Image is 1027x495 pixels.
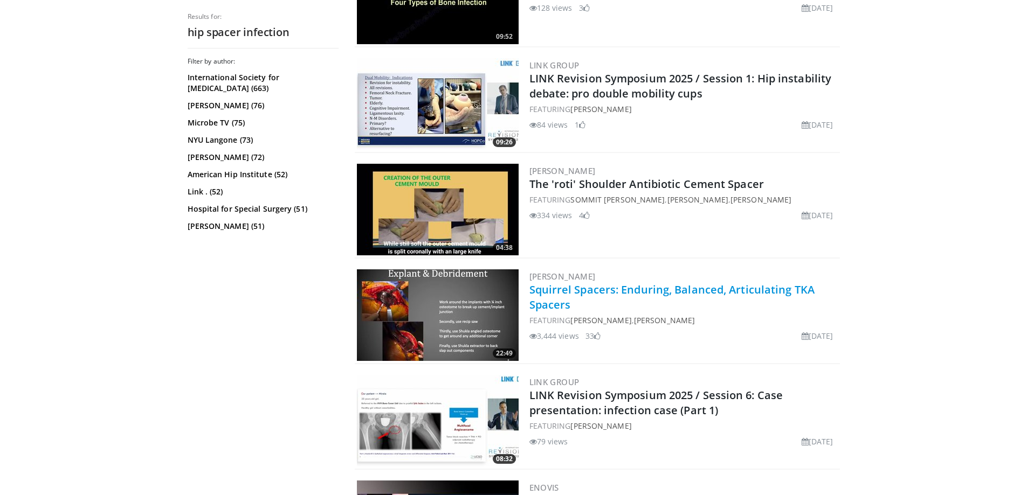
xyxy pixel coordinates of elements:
[188,12,339,21] p: Results for:
[188,186,336,197] a: Link . (52)
[357,269,519,361] a: 22:49
[493,32,516,41] span: 09:52
[188,25,339,39] h2: hip spacer infection
[529,210,573,221] li: 334 views
[188,57,339,66] h3: Filter by author:
[188,117,336,128] a: Microbe TV (75)
[802,330,833,341] li: [DATE]
[529,282,815,312] a: Squirrel Spacers: Enduring, Balanced, Articulating TKA Spacers
[529,420,838,431] div: FEATURING
[529,103,838,115] div: FEATURING
[357,269,519,361] img: 42a07a08-9996-4bcc-a6d0-8f805b00a672.300x170_q85_crop-smart_upscale.jpg
[529,436,568,447] li: 79 views
[493,454,516,464] span: 08:32
[529,165,596,176] a: [PERSON_NAME]
[575,119,585,130] li: 1
[585,330,601,341] li: 33
[634,315,695,325] a: [PERSON_NAME]
[357,375,519,466] a: 08:32
[529,377,580,387] a: LINK Group
[802,2,833,13] li: [DATE]
[529,177,764,191] a: The 'roti' Shoulder Antibiotic Cement Spacer
[493,348,516,358] span: 22:49
[802,436,833,447] li: [DATE]
[667,194,728,205] a: [PERSON_NAME]
[188,152,336,163] a: [PERSON_NAME] (72)
[188,169,336,180] a: American Hip Institute (52)
[570,315,631,325] a: [PERSON_NAME]
[529,119,568,130] li: 84 views
[529,71,832,101] a: LINK Revision Symposium 2025 / Session 1: Hip instability debate: pro double mobility cups
[529,60,580,71] a: LINK Group
[570,421,631,431] a: [PERSON_NAME]
[357,58,519,150] img: 50f614df-7187-4566-9491-b6d63872c174.300x170_q85_crop-smart_upscale.jpg
[802,210,833,221] li: [DATE]
[570,104,631,114] a: [PERSON_NAME]
[188,221,336,232] a: [PERSON_NAME] (51)
[188,100,336,111] a: [PERSON_NAME] (76)
[493,243,516,253] span: 04:38
[188,135,336,145] a: NYU Langone (73)
[357,164,519,255] img: c6ff591b-53ea-44a1-b65a-71fe32bd8312.300x170_q85_crop-smart_upscale.jpg
[529,2,573,13] li: 128 views
[529,315,838,326] div: FEATURING ,
[357,375,519,466] img: b080cbb7-e5d8-4221-8082-aea3b378b976.300x170_q85_crop-smart_upscale.jpg
[579,2,590,13] li: 3
[529,194,838,205] div: FEATURING , ,
[188,204,336,214] a: Hospital for Special Surgery (51)
[493,137,516,147] span: 09:26
[730,194,791,205] a: [PERSON_NAME]
[529,271,596,282] a: [PERSON_NAME]
[188,72,336,94] a: International Society for [MEDICAL_DATA] (663)
[570,194,665,205] a: sommit [PERSON_NAME]
[529,330,579,341] li: 3,444 views
[357,58,519,150] a: 09:26
[802,119,833,130] li: [DATE]
[529,482,559,493] a: Enovis
[357,164,519,255] a: 04:38
[579,210,590,221] li: 4
[529,388,783,417] a: LINK Revision Symposium 2025 / Session 6: Case presentation: infection case (Part 1)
